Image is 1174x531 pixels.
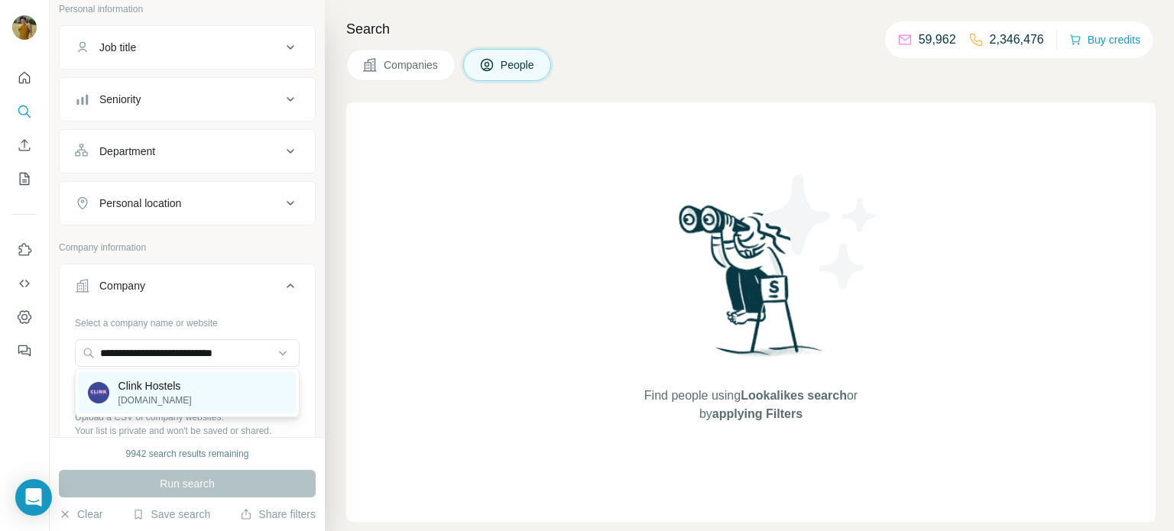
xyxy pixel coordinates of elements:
[12,98,37,125] button: Search
[99,196,181,211] div: Personal location
[12,165,37,193] button: My lists
[990,31,1044,49] p: 2,346,476
[60,29,315,66] button: Job title
[501,57,536,73] span: People
[60,267,315,310] button: Company
[12,236,37,264] button: Use Surfe on LinkedIn
[60,133,315,170] button: Department
[346,18,1156,40] h4: Search
[240,507,316,522] button: Share filters
[12,270,37,297] button: Use Surfe API
[12,64,37,92] button: Quick start
[384,57,439,73] span: Companies
[15,479,52,516] div: Open Intercom Messenger
[59,2,316,16] p: Personal information
[99,92,141,107] div: Seniority
[60,81,315,118] button: Seniority
[118,378,192,393] p: Clink Hostels
[12,15,37,40] img: Avatar
[712,407,803,420] span: applying Filters
[12,337,37,364] button: Feedback
[99,40,136,55] div: Job title
[132,507,210,522] button: Save search
[75,424,300,438] p: Your list is private and won't be saved or shared.
[118,393,192,407] p: [DOMAIN_NAME]
[60,185,315,222] button: Personal location
[672,201,831,371] img: Surfe Illustration - Woman searching with binoculars
[751,164,889,301] img: Surfe Illustration - Stars
[126,447,249,461] div: 9942 search results remaining
[59,241,316,254] p: Company information
[12,303,37,331] button: Dashboard
[99,278,145,293] div: Company
[75,310,300,330] div: Select a company name or website
[75,410,300,424] p: Upload a CSV of company websites.
[59,507,102,522] button: Clear
[919,31,956,49] p: 59,962
[741,389,847,402] span: Lookalikes search
[12,131,37,159] button: Enrich CSV
[88,382,109,403] img: Clink Hostels
[628,387,873,423] span: Find people using or by
[1069,29,1140,50] button: Buy credits
[99,144,155,159] div: Department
